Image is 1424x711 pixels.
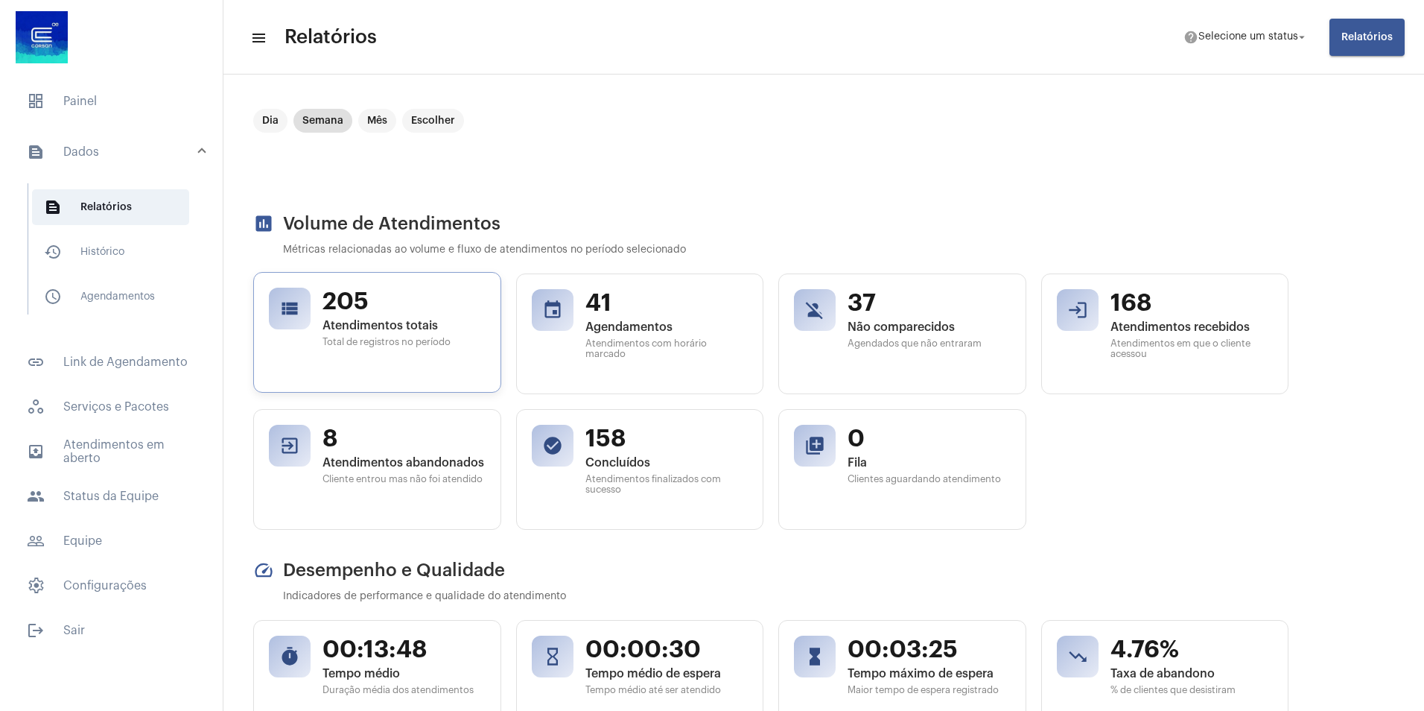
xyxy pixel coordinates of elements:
mat-icon: sidenav icon [27,532,45,550]
mat-icon: speed [253,560,274,581]
span: Selecione um status [1198,32,1298,42]
mat-icon: trending_down [1067,646,1088,667]
mat-icon: exit_to_app [279,435,300,456]
mat-chip: Mês [358,109,396,133]
span: Duração média dos atendimentos [322,685,486,695]
mat-icon: sidenav icon [27,487,45,505]
span: sidenav icon [27,577,45,595]
mat-chip: Semana [293,109,352,133]
span: Link de Agendamento [15,344,208,380]
span: sidenav icon [27,92,45,110]
span: Equipe [15,523,208,559]
span: Atendimentos em aberto [15,434,208,470]
mat-icon: login [1067,300,1088,320]
mat-icon: timer [279,646,300,667]
span: Atendimentos com horário marcado [585,338,748,359]
p: Indicadores de performance e qualidade do atendimento [283,591,1288,602]
span: Relatórios [32,189,189,225]
span: Taxa de abandono [1110,667,1274,680]
mat-chip: Escolher [402,109,464,133]
span: 00:03:25 [848,636,1011,664]
button: Relatórios [1329,19,1405,56]
span: Não comparecidos [848,320,1011,334]
div: sidenav iconDados [9,176,223,335]
span: 0 [848,425,1011,453]
p: Métricas relacionadas ao volume e fluxo de atendimentos no período selecionado [283,244,1288,256]
mat-icon: check_circle [542,435,563,456]
span: sidenav icon [27,398,45,416]
span: Concluídos [585,456,748,470]
mat-icon: person_off [804,300,825,320]
mat-icon: hourglass_full [804,646,825,667]
span: Clientes aguardando atendimento [848,474,1011,484]
mat-icon: queue [804,435,825,456]
mat-icon: sidenav icon [27,622,45,639]
mat-icon: sidenav icon [27,443,45,461]
span: Histórico [32,234,189,270]
h2: Desempenho e Qualidade [253,560,1288,581]
mat-icon: hourglass_empty [542,646,563,667]
span: Tempo médio [322,667,486,680]
img: d4669ae0-8c07-2337-4f67-34b0df7f5ae4.jpeg [12,7,71,67]
span: Maior tempo de espera registrado [848,685,1011,695]
span: Fila [848,456,1011,470]
span: Total de registros no período [322,337,486,347]
span: 168 [1110,289,1274,317]
span: Agendados que não entraram [848,338,1011,349]
span: Relatórios [1341,32,1393,42]
mat-icon: help [1183,30,1198,45]
span: Configurações [15,568,208,604]
mat-icon: sidenav icon [44,198,62,216]
mat-icon: view_list [279,298,300,319]
span: Atendimentos finalizados com sucesso [585,474,748,495]
span: Atendimentos totais [322,319,486,332]
mat-icon: assessment [253,213,274,234]
span: Tempo médio de espera [585,667,748,680]
span: Tempo máximo de espera [848,667,1011,680]
span: 41 [585,289,748,317]
mat-icon: sidenav icon [27,353,45,371]
span: 8 [322,425,486,453]
span: Atendimentos em que o cliente acessou [1110,338,1274,359]
h2: Volume de Atendimentos [253,213,1288,234]
span: Serviços e Pacotes [15,389,208,425]
span: 37 [848,289,1011,317]
mat-icon: sidenav icon [250,29,265,47]
mat-icon: sidenav icon [27,143,45,161]
span: Cliente entrou mas não foi atendido [322,474,486,484]
mat-panel-title: Dados [27,143,199,161]
span: Status da Equipe [15,478,208,514]
span: Relatórios [285,25,377,49]
span: % de clientes que desistiram [1110,685,1274,695]
button: Selecione um status [1175,22,1317,52]
span: 4.76% [1110,636,1274,664]
mat-icon: arrow_drop_down [1295,31,1309,44]
span: Atendimentos recebidos [1110,320,1274,334]
span: Painel [15,83,208,119]
mat-icon: sidenav icon [44,243,62,261]
span: 158 [585,425,748,453]
span: Tempo médio até ser atendido [585,685,748,695]
span: 205 [322,288,486,316]
mat-chip: Dia [253,109,287,133]
span: 00:00:30 [585,636,748,664]
mat-expansion-panel-header: sidenav iconDados [9,128,223,176]
mat-icon: sidenav icon [44,288,62,306]
mat-icon: event [542,300,563,320]
span: Agendamentos [585,320,748,334]
span: 00:13:48 [322,636,486,664]
span: Sair [15,613,208,648]
span: Agendamentos [32,279,189,315]
span: Atendimentos abandonados [322,456,486,470]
